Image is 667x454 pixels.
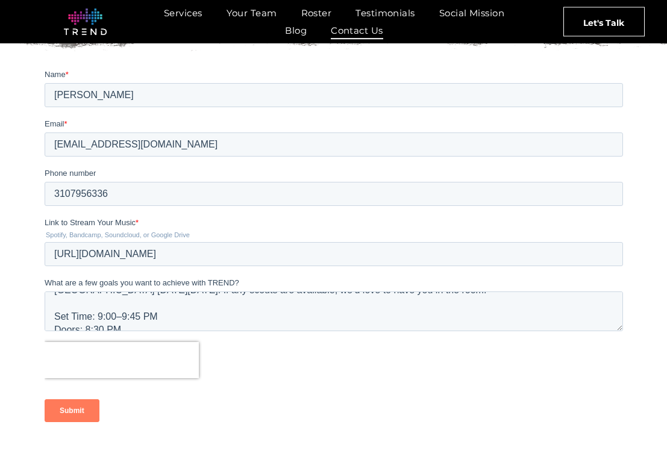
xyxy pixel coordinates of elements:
a: Testimonials [343,4,427,22]
a: Services [152,4,215,22]
a: Your Team [215,4,289,22]
a: Let's Talk [563,7,645,36]
a: Blog [273,22,319,39]
a: Contact Us [319,22,395,39]
a: Social Mission [427,4,516,22]
span: Let's Talk [583,7,624,37]
iframe: Chat Widget [450,314,667,454]
img: logo [64,8,107,35]
a: Roster [289,4,344,22]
